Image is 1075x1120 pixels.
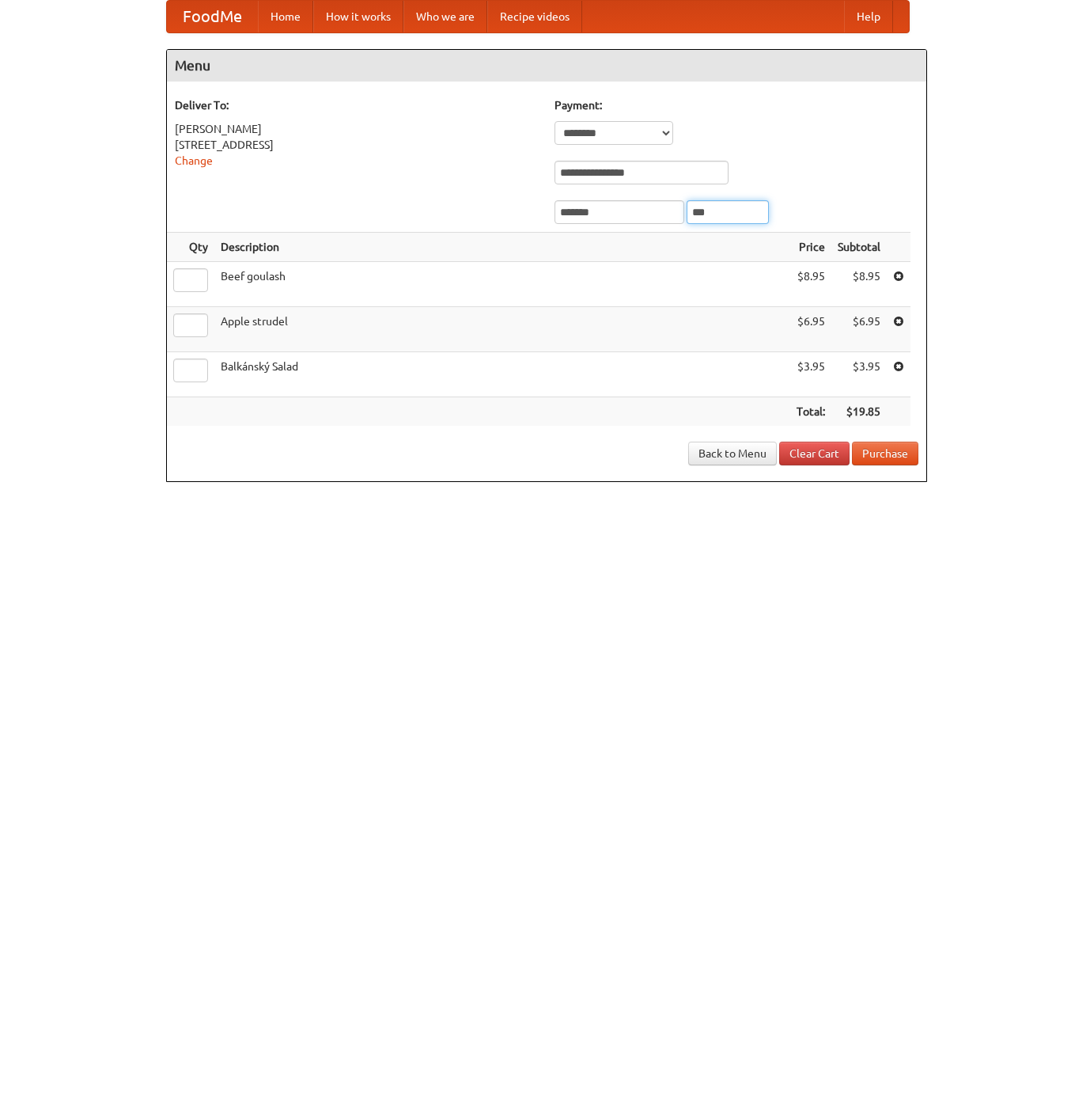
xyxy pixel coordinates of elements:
td: Beef goulash [214,262,790,307]
td: $3.95 [831,352,887,397]
a: Back to Menu [688,442,777,465]
td: $6.95 [831,307,887,352]
th: Price [790,233,831,262]
a: Clear Cart [779,442,850,465]
div: [PERSON_NAME] [175,121,539,137]
td: $8.95 [790,262,831,307]
td: Apple strudel [214,307,790,352]
button: Purchase [852,442,918,465]
a: Who we are [403,1,487,32]
th: Total: [790,397,831,427]
div: [STREET_ADDRESS] [175,137,539,153]
td: Balkánský Salad [214,352,790,397]
h5: Deliver To: [175,97,539,113]
h4: Menu [167,50,926,82]
th: Subtotal [831,233,887,262]
td: $3.95 [790,352,831,397]
td: $6.95 [790,307,831,352]
a: Recipe videos [487,1,582,32]
a: Home [258,1,313,32]
th: Description [214,233,790,262]
a: Help [844,1,893,32]
th: Qty [167,233,214,262]
a: Change [175,154,213,167]
th: $19.85 [831,397,887,427]
a: FoodMe [167,1,258,32]
h5: Payment: [555,97,918,113]
a: How it works [313,1,403,32]
td: $8.95 [831,262,887,307]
